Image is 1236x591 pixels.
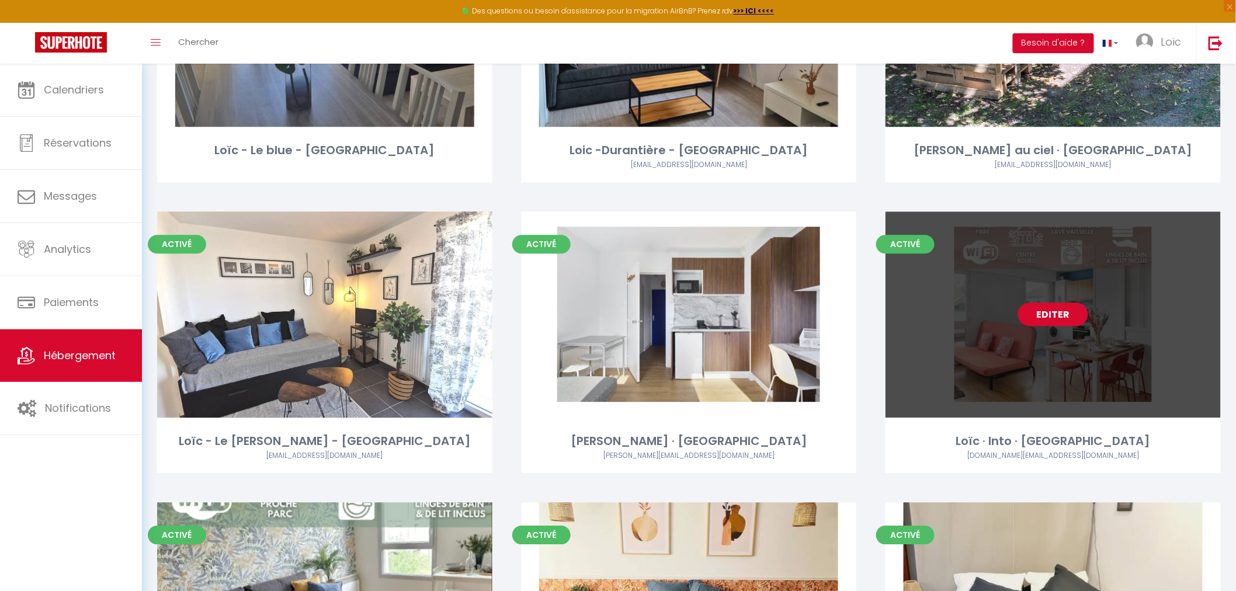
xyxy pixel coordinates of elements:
[886,159,1221,171] div: Airbnb
[157,450,492,461] div: Airbnb
[512,526,571,544] span: Activé
[886,141,1221,159] div: [PERSON_NAME] au ciel · [GEOGRAPHIC_DATA]
[44,242,91,256] span: Analytics
[148,526,206,544] span: Activé
[1209,36,1223,50] img: logout
[522,159,857,171] div: Airbnb
[734,6,775,16] a: >>> ICI <<<<
[45,401,111,415] span: Notifications
[44,189,97,203] span: Messages
[886,450,1221,461] div: Airbnb
[157,432,492,450] div: Loïc - Le [PERSON_NAME] - [GEOGRAPHIC_DATA]
[1161,34,1182,49] span: Loïc
[44,295,99,310] span: Paiements
[876,235,935,253] span: Activé
[178,36,218,48] span: Chercher
[886,432,1221,450] div: Loïc · Into · [GEOGRAPHIC_DATA]
[1136,33,1154,51] img: ...
[44,348,116,363] span: Hébergement
[44,135,112,150] span: Réservations
[1018,303,1088,326] a: Editer
[148,235,206,253] span: Activé
[522,141,857,159] div: Loic -Durantière - [GEOGRAPHIC_DATA]
[169,23,227,64] a: Chercher
[44,82,104,97] span: Calendriers
[1127,23,1196,64] a: ... Loïc
[512,235,571,253] span: Activé
[522,450,857,461] div: Airbnb
[522,432,857,450] div: [PERSON_NAME] · [GEOGRAPHIC_DATA]
[35,32,107,53] img: Super Booking
[157,141,492,159] div: Loïc - Le blue - [GEOGRAPHIC_DATA]
[1013,33,1094,53] button: Besoin d'aide ?
[876,526,935,544] span: Activé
